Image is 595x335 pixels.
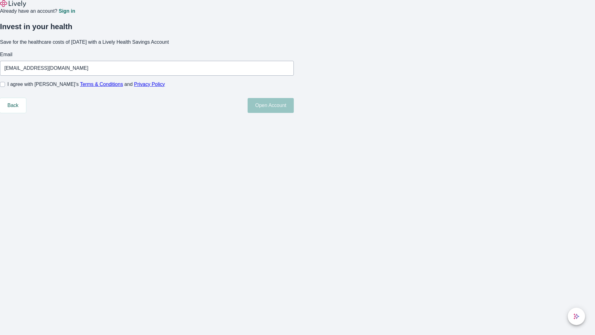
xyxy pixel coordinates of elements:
svg: Lively AI Assistant [573,313,580,319]
a: Privacy Policy [134,82,165,87]
a: Terms & Conditions [80,82,123,87]
button: chat [568,308,585,325]
span: I agree with [PERSON_NAME]’s and [7,81,165,88]
a: Sign in [59,9,75,14]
